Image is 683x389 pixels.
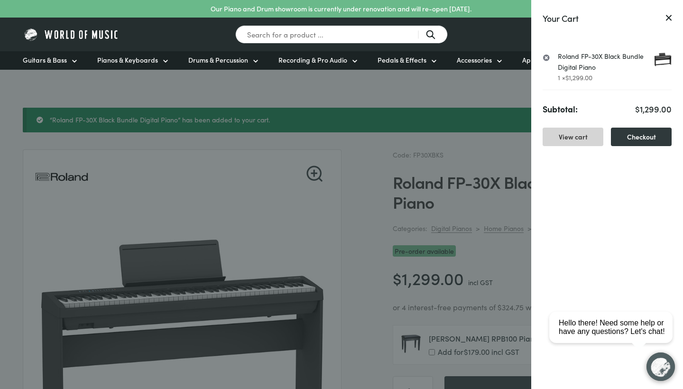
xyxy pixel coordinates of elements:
[378,55,426,65] span: Pedals & Effects
[543,11,579,25] div: Your Cart
[97,55,158,65] span: Pianos & Keyboards
[543,102,578,116] strong: Subtotal:
[188,55,248,65] span: Drums & Percussion
[522,55,547,65] span: Apparel
[278,55,347,65] span: Recording & Pro Audio
[565,73,569,82] span: $
[543,158,614,175] iframe: PayPal
[23,55,67,65] span: Guitars & Bass
[23,27,120,42] img: World of Music
[635,103,640,115] span: $
[543,128,603,146] a: View cart
[457,55,492,65] span: Accessories
[558,51,672,72] a: Roland FP-30X Black Bundle Digital Piano
[635,103,672,115] bdi: 1,299.00
[543,53,550,62] a: Remove Roland FP-30X Black Bundle Digital Piano from cart
[565,73,592,82] bdi: 1,299.00
[558,73,592,82] span: 1 ×
[545,285,683,389] iframe: Chat with our support team
[235,25,448,44] input: Search for a product ...
[211,4,471,14] p: Our Piano and Drum showroom is currently under renovation and will re-open [DATE].
[611,128,672,146] a: Checkout
[654,51,672,68] img: Roland FP-30X Black Bundle Digital Piano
